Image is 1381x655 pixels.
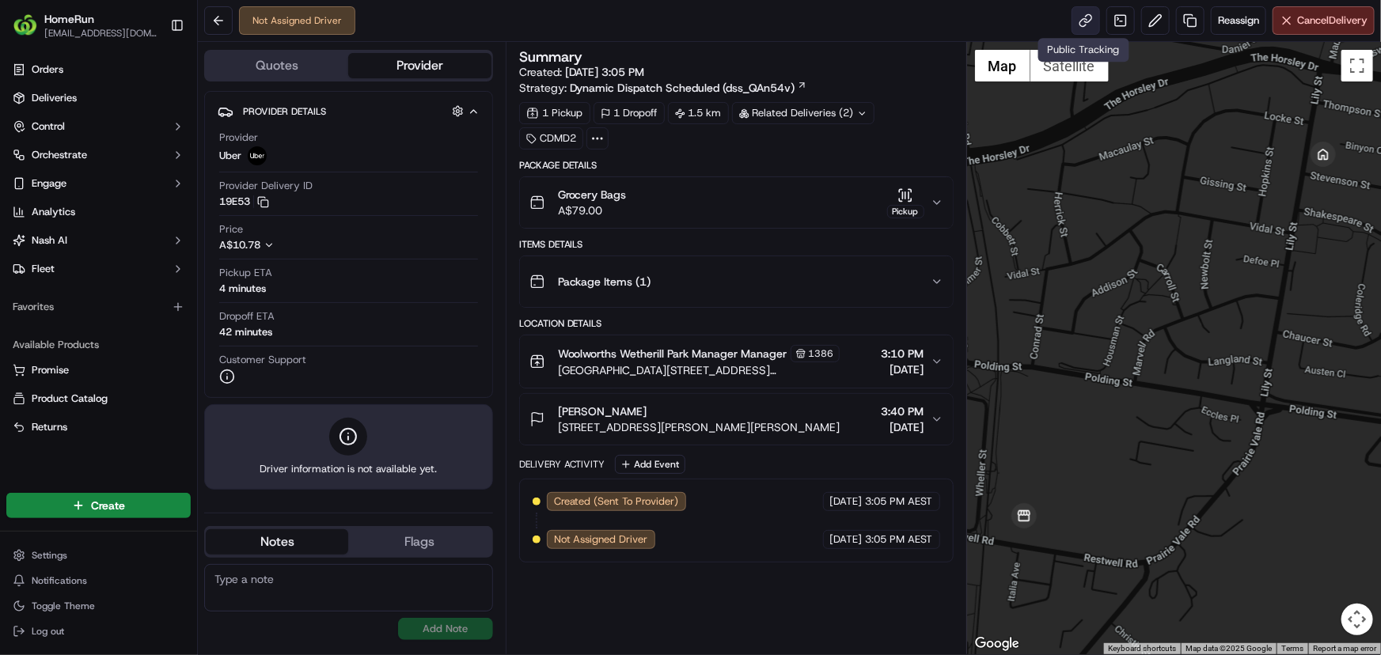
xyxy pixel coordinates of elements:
span: Settings [32,549,67,562]
div: Package Details [519,159,954,172]
span: Control [32,119,65,134]
span: Promise [32,363,69,377]
span: Price [219,222,243,237]
button: Notifications [6,570,191,592]
span: Analytics [32,205,75,219]
button: Flags [348,529,491,555]
button: Pickup [887,187,924,218]
button: [EMAIL_ADDRESS][DOMAIN_NAME] [44,27,157,40]
span: 1386 [809,347,834,360]
button: Toggle Theme [6,595,191,617]
span: [DATE] 3:05 PM [565,65,645,79]
span: [DATE] [882,419,924,435]
span: Customer Support [219,353,306,367]
span: Reassign [1218,13,1259,28]
button: HomeRunHomeRun[EMAIL_ADDRESS][DOMAIN_NAME] [6,6,164,44]
div: Favorites [6,294,191,320]
span: Toggle Theme [32,600,95,612]
span: 3:40 PM [882,403,924,419]
span: Orchestrate [32,148,87,162]
button: Add Event [615,455,685,474]
span: Nash AI [32,233,67,248]
span: [DATE] [882,362,924,377]
span: Driver information is not available yet. [260,462,437,476]
button: Control [6,114,191,139]
img: Google [971,634,1023,654]
button: Toggle fullscreen view [1341,50,1373,81]
span: Returns [32,420,67,434]
span: Fleet [32,262,55,276]
span: Create [91,498,125,513]
span: 3:10 PM [882,346,924,362]
button: Show satellite imagery [1030,50,1109,81]
button: Product Catalog [6,386,191,411]
span: Grocery Bags [558,187,627,203]
span: Dropoff ETA [219,309,275,324]
span: Created: [519,64,645,80]
a: Analytics [6,199,191,225]
div: 1 Dropoff [594,102,665,124]
a: Open this area in Google Maps (opens a new window) [971,634,1023,654]
div: Delivery Activity [519,458,605,471]
button: Nash AI [6,228,191,253]
span: Log out [32,625,64,638]
span: [DATE] [830,532,863,547]
button: Returns [6,415,191,440]
button: CancelDelivery [1273,6,1375,35]
div: Location Details [519,317,954,330]
h3: Summary [519,50,583,64]
button: Keyboard shortcuts [1108,643,1176,654]
a: Terms (opens in new tab) [1281,644,1303,653]
span: [STREET_ADDRESS][PERSON_NAME][PERSON_NAME] [558,419,840,435]
a: Promise [13,363,184,377]
span: Package Items ( 1 ) [558,274,651,290]
span: Notifications [32,574,87,587]
a: Product Catalog [13,392,184,406]
span: Provider Delivery ID [219,179,313,193]
a: Report a map error [1313,644,1376,653]
a: Orders [6,57,191,82]
span: [PERSON_NAME] [558,403,647,419]
button: Promise [6,358,191,383]
span: Woolworths Wetherill Park Manager Manager [558,346,787,362]
span: Not Assigned Driver [554,532,648,547]
div: Related Deliveries (2) [732,102,875,124]
button: 19E53 [219,195,269,209]
span: A$10.78 [219,238,260,252]
div: CDMD2 [519,127,583,150]
button: Package Items (1) [520,256,953,307]
div: 1 Pickup [519,102,590,124]
img: uber-new-logo.jpeg [248,146,267,165]
span: 3:05 PM AEST [866,494,933,509]
button: HomeRun [44,11,94,27]
span: Orders [32,62,63,77]
button: Quotes [206,53,348,78]
span: 3:05 PM AEST [866,532,933,547]
button: Grocery BagsA$79.00Pickup [520,177,953,228]
a: Returns [13,420,184,434]
span: Map data ©2025 Google [1186,644,1272,653]
span: Pickup ETA [219,266,272,280]
span: [GEOGRAPHIC_DATA][STREET_ADDRESS][GEOGRAPHIC_DATA] [558,362,875,378]
button: Map camera controls [1341,604,1373,635]
button: A$10.78 [219,238,359,252]
span: Dynamic Dispatch Scheduled (dss_QAn54v) [570,80,795,96]
div: 1.5 km [668,102,729,124]
span: A$79.00 [558,203,627,218]
button: Woolworths Wetherill Park Manager Manager1386[GEOGRAPHIC_DATA][STREET_ADDRESS][GEOGRAPHIC_DATA]3:... [520,335,953,388]
div: Items Details [519,238,954,251]
button: Notes [206,529,348,555]
button: Orchestrate [6,142,191,168]
div: Strategy: [519,80,807,96]
div: 4 minutes [219,282,266,296]
div: Public Tracking [1038,38,1129,62]
button: Provider Details [218,98,480,124]
div: 42 minutes [219,325,272,339]
span: Uber [219,149,241,163]
span: Provider Details [243,105,326,118]
a: Deliveries [6,85,191,111]
button: Engage [6,171,191,196]
span: Product Catalog [32,392,108,406]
